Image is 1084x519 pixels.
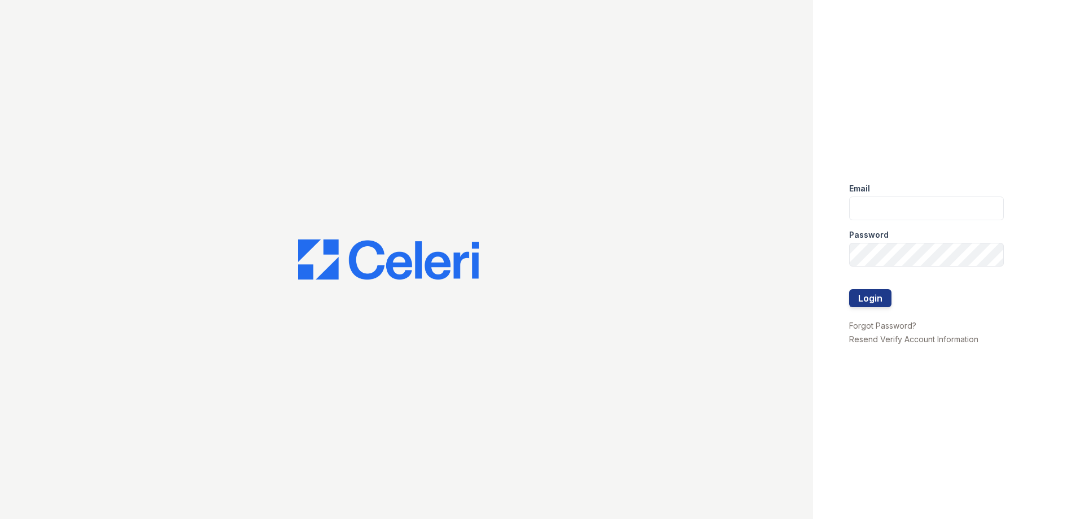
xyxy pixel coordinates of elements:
[849,229,889,241] label: Password
[849,321,916,330] a: Forgot Password?
[849,183,870,194] label: Email
[849,289,891,307] button: Login
[849,334,978,344] a: Resend Verify Account Information
[298,239,479,280] img: CE_Logo_Blue-a8612792a0a2168367f1c8372b55b34899dd931a85d93a1a3d3e32e68fde9ad4.png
